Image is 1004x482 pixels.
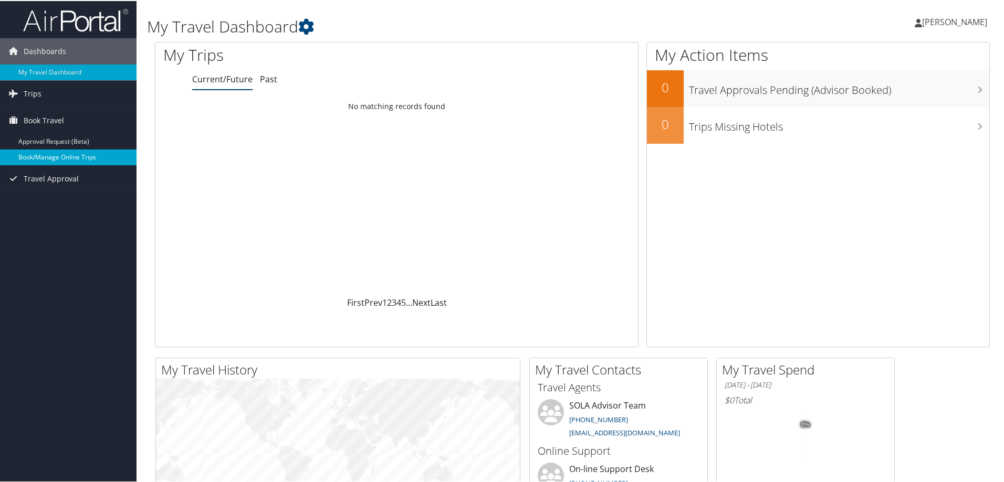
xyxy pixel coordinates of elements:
[387,296,392,307] a: 2
[647,78,684,95] h2: 0
[24,106,64,133] span: Book Travel
[922,15,987,27] span: [PERSON_NAME]
[406,296,412,307] span: …
[412,296,431,307] a: Next
[347,296,364,307] a: First
[147,15,714,37] h1: My Travel Dashboard
[689,77,989,97] h3: Travel Approvals Pending (Advisor Booked)
[24,37,66,63] span: Dashboards
[725,393,886,405] h6: Total
[915,5,998,37] a: [PERSON_NAME]
[532,398,705,441] li: SOLA Advisor Team
[647,106,989,143] a: 0Trips Missing Hotels
[801,421,810,427] tspan: 0%
[431,296,447,307] a: Last
[647,43,989,65] h1: My Action Items
[538,379,699,394] h3: Travel Agents
[161,360,520,378] h2: My Travel History
[535,360,707,378] h2: My Travel Contacts
[364,296,382,307] a: Prev
[569,414,628,423] a: [PHONE_NUMBER]
[401,296,406,307] a: 5
[392,296,396,307] a: 3
[260,72,277,84] a: Past
[725,393,734,405] span: $0
[538,443,699,457] h3: Online Support
[23,7,128,31] img: airportal-logo.png
[725,379,886,389] h6: [DATE] - [DATE]
[396,296,401,307] a: 4
[382,296,387,307] a: 1
[689,113,989,133] h3: Trips Missing Hotels
[722,360,894,378] h2: My Travel Spend
[24,80,41,106] span: Trips
[155,96,638,115] td: No matching records found
[24,165,79,191] span: Travel Approval
[569,427,680,436] a: [EMAIL_ADDRESS][DOMAIN_NAME]
[647,69,989,106] a: 0Travel Approvals Pending (Advisor Booked)
[163,43,429,65] h1: My Trips
[647,114,684,132] h2: 0
[192,72,253,84] a: Current/Future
